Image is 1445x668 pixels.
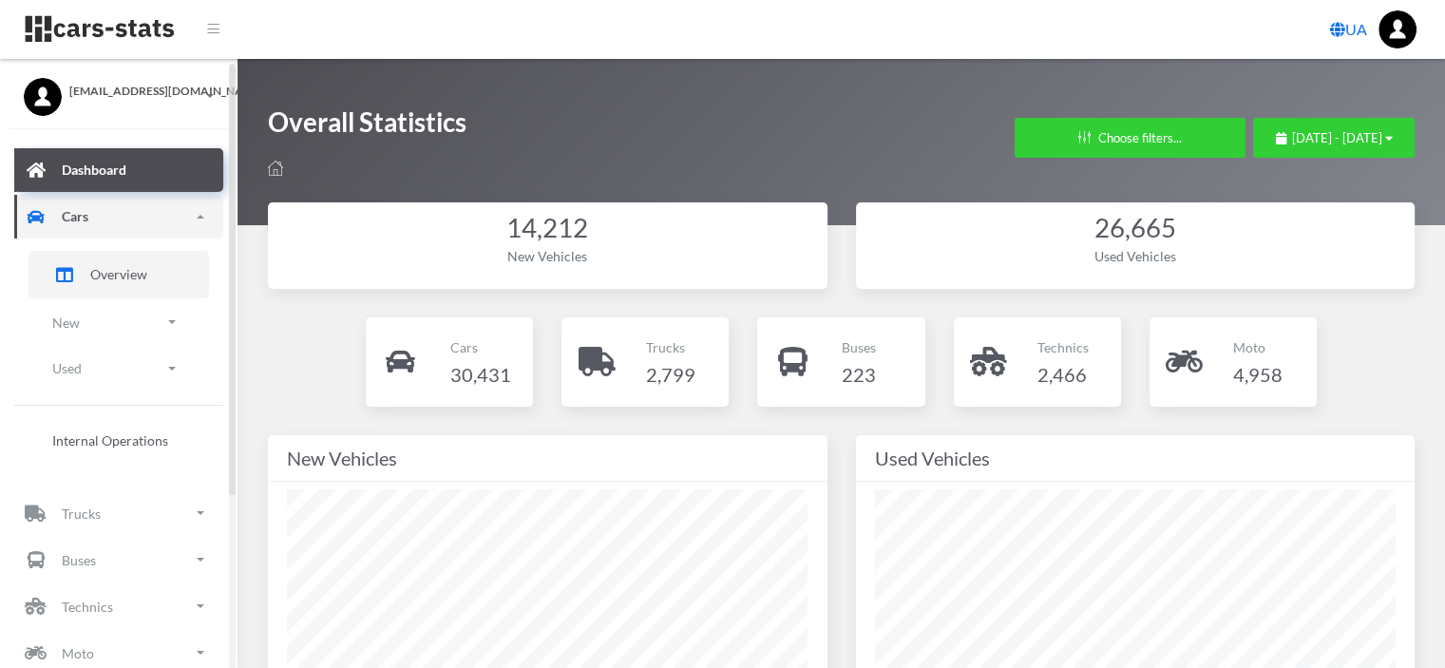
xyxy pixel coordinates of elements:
a: Trucks [14,491,223,535]
p: Buses [842,335,876,359]
div: New Vehicles [287,443,808,473]
div: 14,212 [287,210,808,247]
a: Dashboard [14,148,223,192]
p: Moto [62,641,94,665]
a: Cars [14,195,223,239]
p: Buses [62,548,96,572]
p: New [52,311,80,334]
a: Overview [29,251,209,298]
p: Used [52,356,82,380]
a: Technics [14,584,223,628]
a: Buses [14,538,223,582]
p: Trucks [646,335,695,359]
span: Internal Operations [52,430,168,450]
div: 26,665 [875,210,1397,247]
a: Internal Operations [29,421,209,460]
div: New Vehicles [287,246,808,266]
span: [EMAIL_ADDRESS][DOMAIN_NAME] [69,83,214,100]
p: Technics [1037,335,1089,359]
a: New [29,301,209,344]
h4: 4,958 [1233,359,1283,390]
h4: 2,466 [1037,359,1089,390]
img: ... [1378,10,1416,48]
div: Used Vehicles [875,246,1397,266]
p: Technics [62,595,113,619]
h4: 30,431 [449,359,510,390]
button: Choose filters... [1015,118,1245,158]
h4: 223 [842,359,876,390]
span: [DATE] - [DATE] [1292,130,1382,145]
span: Overview [90,264,147,284]
p: Dashboard [62,158,126,181]
p: Cars [62,204,88,228]
img: navbar brand [24,14,176,44]
p: Cars [449,335,510,359]
a: Used [29,347,209,390]
a: UA [1322,10,1375,48]
a: [EMAIL_ADDRESS][DOMAIN_NAME] [24,78,214,100]
h1: Overall Statistics [268,105,466,149]
p: Moto [1233,335,1283,359]
button: [DATE] - [DATE] [1253,118,1415,158]
p: Trucks [62,502,101,525]
div: Used Vehicles [875,443,1397,473]
h4: 2,799 [646,359,695,390]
